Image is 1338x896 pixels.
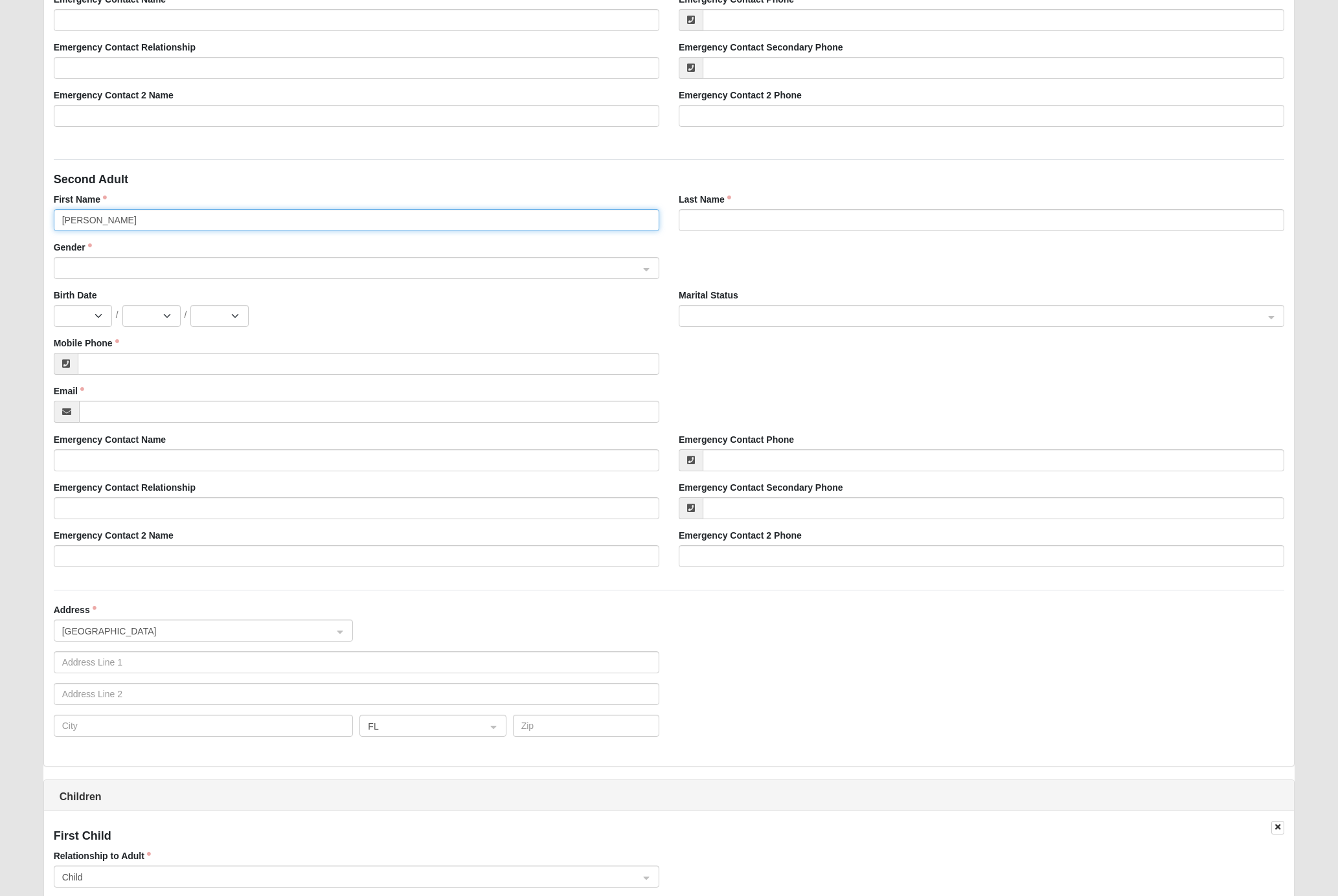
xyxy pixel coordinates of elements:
label: Emergency Contact Secondary Phone [679,41,843,54]
h4: First Child [54,829,1285,844]
label: Email [54,385,84,398]
label: Emergency Contact 2 Name [54,529,174,542]
span: United States [62,624,322,638]
label: Marital Status [679,289,738,302]
input: City [54,715,354,737]
label: Relationship to Adult [54,849,151,862]
label: Emergency Contact Name [54,433,166,446]
label: First Name [54,193,107,206]
label: Gender [54,241,92,254]
label: Last Name [679,193,731,206]
h4: Second Adult [54,173,1285,187]
span: / [116,308,119,321]
input: Address Line 2 [54,683,659,705]
label: Emergency Contact Relationship [54,481,196,494]
span: FL [368,719,474,734]
label: Emergency Contact 2 Phone [679,529,802,542]
input: Address Line 1 [54,651,659,673]
h1: Children [44,790,1295,803]
label: Birth Date [54,289,97,302]
label: Emergency Contact Secondary Phone [679,481,843,494]
label: Address [54,603,96,616]
label: Emergency Contact Relationship [54,41,196,54]
input: Zip [513,715,659,737]
label: Emergency Contact 2 Name [54,89,174,102]
span: Child [62,870,639,884]
label: Emergency Contact 2 Phone [679,89,802,102]
label: Emergency Contact Phone [679,433,794,446]
label: Mobile Phone [54,337,119,350]
span: / [185,308,187,321]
